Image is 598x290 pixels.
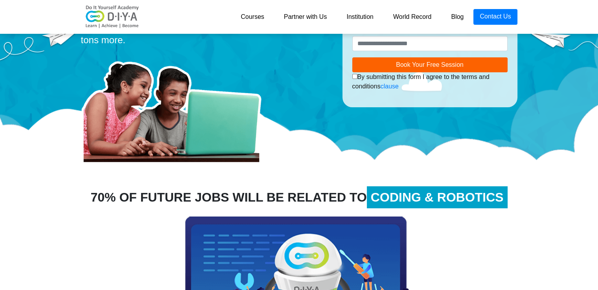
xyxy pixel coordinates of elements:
button: Book Your Free Session [352,57,508,72]
img: logo-v2.png [81,5,144,29]
a: Contact Us [473,9,517,25]
a: Institution [337,9,383,25]
a: Partner with Us [274,9,337,25]
img: home-prod.png [81,50,270,164]
a: Blog [441,9,473,25]
a: Courses [231,9,274,25]
span: CODING & ROBOTICS [367,186,508,208]
a: clause [381,83,399,90]
a: World Record [383,9,442,25]
div: 70% OF FUTURE JOBS WILL BE RELATED TO [75,188,523,207]
span: Book Your Free Session [396,61,464,68]
div: By submitting this form I agree to the terms and conditions [352,72,508,91]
